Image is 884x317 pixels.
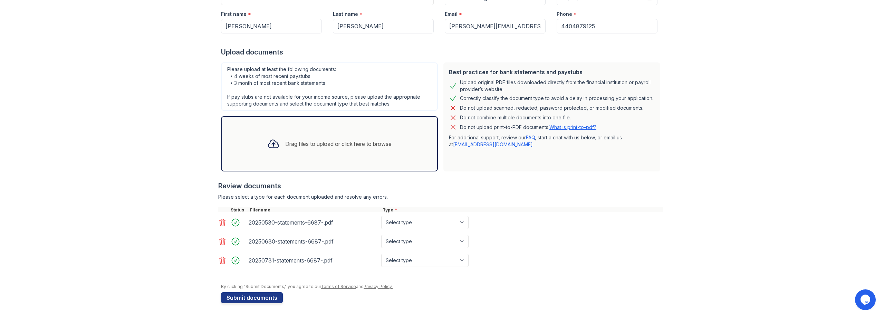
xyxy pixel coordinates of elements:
div: Type [381,207,663,213]
a: FAQ [526,135,535,140]
a: What is print-to-pdf? [549,124,596,130]
div: 20250630-statements-6687-.pdf [249,236,378,247]
div: Correctly classify the document type to avoid a delay in processing your application. [460,94,653,102]
div: Drag files to upload or click here to browse [285,140,392,148]
div: Do not combine multiple documents into one file. [460,113,571,122]
iframe: chat widget [855,289,877,310]
label: First name [221,11,247,18]
div: Filename [249,207,381,213]
div: Status [229,207,249,213]
a: Terms of Service [321,284,356,289]
button: Submit documents [221,292,283,303]
div: 20250731-statements-6687-.pdf [249,255,378,266]
label: Phone [557,11,572,18]
div: Upload documents [221,47,663,57]
div: Do not upload scanned, redacted, password protected, or modified documents. [460,104,643,112]
label: Email [445,11,458,18]
p: For additional support, review our , start a chat with us below, or email us at [449,134,655,148]
div: Please select a type for each document uploaded and resolve any errors. [218,194,663,200]
p: Do not upload print-to-PDF documents. [460,124,596,131]
a: Privacy Policy. [364,284,393,289]
div: 20250530-statements-6687-.pdf [249,217,378,228]
div: Please upload at least the following documents: • 4 weeks of most recent paystubs • 3 month of mo... [221,62,438,111]
div: Upload original PDF files downloaded directly from the financial institution or payroll provider’... [460,79,655,93]
label: Last name [333,11,358,18]
a: [EMAIL_ADDRESS][DOMAIN_NAME] [453,141,533,147]
div: By clicking "Submit Documents," you agree to our and [221,284,663,289]
div: Best practices for bank statements and paystubs [449,68,655,76]
div: Review documents [218,181,663,191]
